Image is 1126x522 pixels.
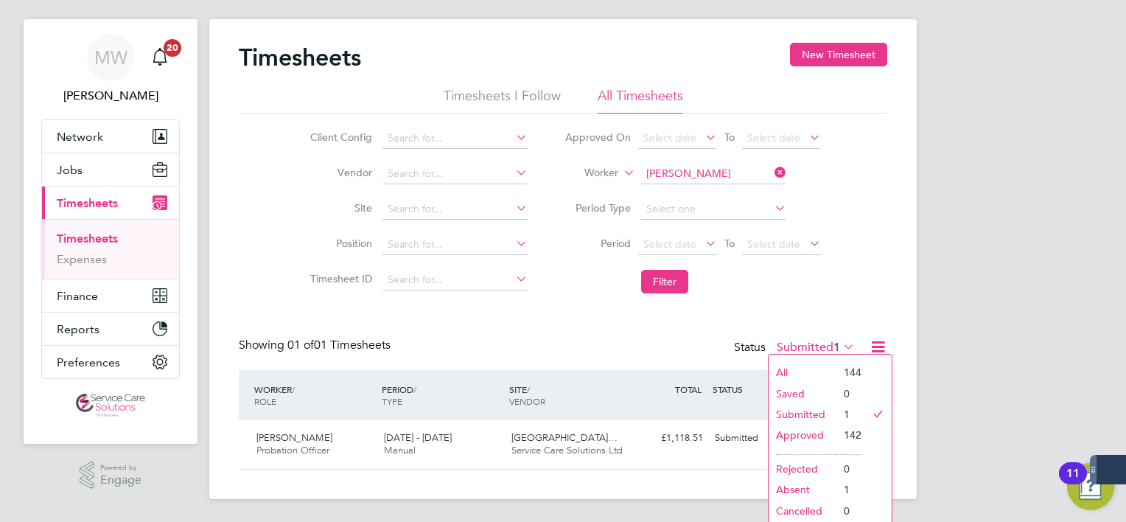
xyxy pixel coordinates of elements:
[836,383,861,404] li: 0
[720,234,739,253] span: To
[306,272,372,285] label: Timesheet ID
[382,164,528,184] input: Search for...
[769,459,836,479] li: Rejected
[769,425,836,445] li: Approved
[777,340,855,355] label: Submitted
[382,270,528,290] input: Search for...
[769,479,836,500] li: Absent
[382,128,528,149] input: Search for...
[41,34,180,105] a: MW[PERSON_NAME]
[42,219,179,279] div: Timesheets
[94,48,127,67] span: MW
[57,322,99,336] span: Reports
[836,479,861,500] li: 1
[382,395,402,407] span: TYPE
[709,376,786,403] div: STATUS
[256,431,332,444] span: [PERSON_NAME]
[254,395,276,407] span: ROLE
[598,87,683,114] li: All Timesheets
[382,234,528,255] input: Search for...
[836,362,861,383] li: 144
[145,34,175,81] a: 20
[413,383,416,395] span: /
[836,459,861,479] li: 0
[306,130,372,144] label: Client Config
[239,338,394,353] div: Showing
[306,166,372,179] label: Vendor
[57,163,83,177] span: Jobs
[836,501,861,521] li: 0
[41,394,180,417] a: Go to home page
[287,338,314,352] span: 01 of
[100,474,141,487] span: Engage
[306,201,372,215] label: Site
[675,383,702,395] span: TOTAL
[57,252,107,266] a: Expenses
[382,199,528,220] input: Search for...
[769,383,836,404] li: Saved
[836,404,861,425] li: 1
[444,87,561,114] li: Timesheets I Follow
[720,128,739,147] span: To
[564,201,631,215] label: Period Type
[76,394,145,417] img: servicecare-logo-retina.png
[306,237,372,250] label: Position
[564,130,631,144] label: Approved On
[1067,463,1114,510] button: Open Resource Center, 11 new notifications
[747,237,800,251] span: Select date
[57,289,98,303] span: Finance
[643,237,696,251] span: Select date
[709,426,786,450] div: Submitted
[256,444,329,456] span: Probation Officer
[42,187,179,219] button: Timesheets
[42,153,179,186] button: Jobs
[80,462,142,490] a: Powered byEngage
[378,376,506,414] div: PERIOD
[251,376,378,414] div: WORKER
[833,340,840,355] span: 1
[769,362,836,383] li: All
[24,19,197,444] nav: Main navigation
[632,426,709,450] div: £1,118.51
[734,338,858,358] div: Status
[511,431,618,444] span: [GEOGRAPHIC_DATA]…
[641,199,786,220] input: Select one
[641,270,688,293] button: Filter
[164,39,181,57] span: 20
[292,383,295,395] span: /
[790,43,887,66] button: New Timesheet
[564,237,631,250] label: Period
[384,444,416,456] span: Manual
[552,166,618,181] label: Worker
[57,196,118,210] span: Timesheets
[747,131,800,145] span: Select date
[509,395,545,407] span: VENDOR
[42,279,179,312] button: Finance
[511,444,623,456] span: Service Care Solutions Ltd
[527,383,530,395] span: /
[57,130,103,144] span: Network
[42,346,179,378] button: Preferences
[287,338,391,352] span: 01 Timesheets
[239,43,361,72] h2: Timesheets
[57,355,120,369] span: Preferences
[1066,473,1080,493] div: 11
[41,87,180,105] span: Mark White
[506,376,633,414] div: SITE
[100,462,141,474] span: Powered by
[641,164,786,184] input: Search for...
[42,313,179,345] button: Reports
[643,131,696,145] span: Select date
[384,431,452,444] span: [DATE] - [DATE]
[769,501,836,521] li: Cancelled
[57,232,118,246] a: Timesheets
[42,120,179,153] button: Network
[836,425,861,445] li: 142
[769,404,836,425] li: Submitted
